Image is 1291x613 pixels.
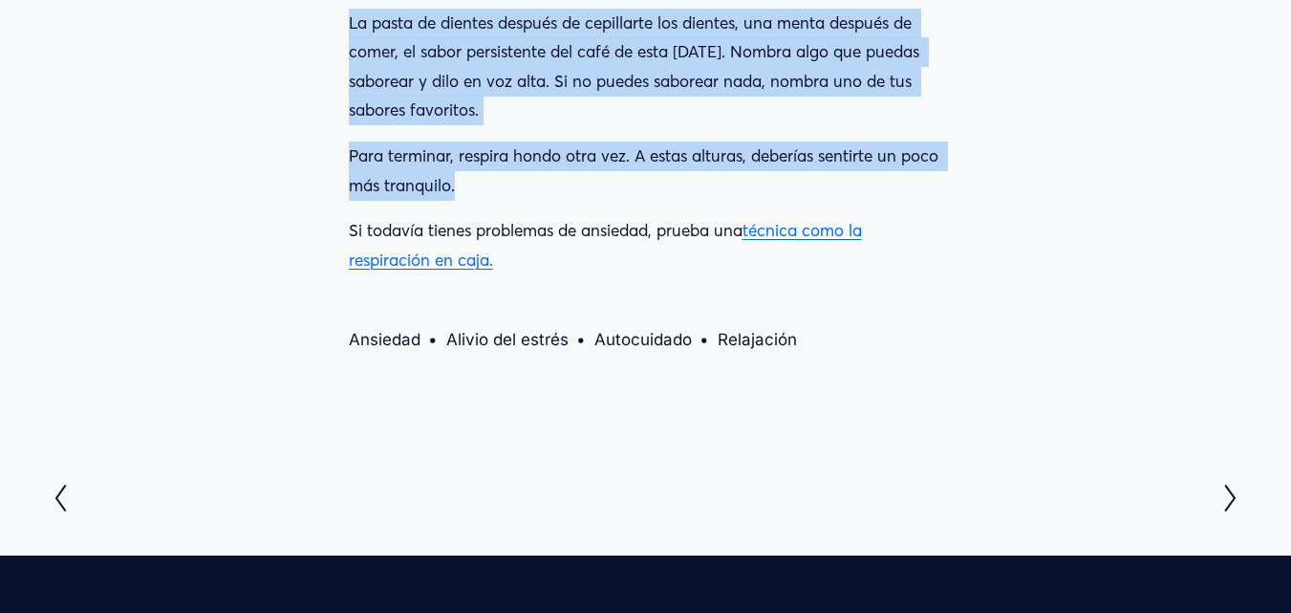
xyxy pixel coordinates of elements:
a: Relajación [718,330,797,349]
a: Alivio del estrés [446,330,569,349]
a: técnica como la respiración en caja. [349,220,862,270]
font: Si todavía tienes problemas de ansiedad, prueba una [349,220,742,240]
a: Autocuidado [594,330,692,349]
a: Ansiedad [349,330,420,349]
font: Para terminar, respira hondo otra vez. A estas alturas, deberías sentirte un poco más tranquilo. [349,145,943,195]
font: La pasta de dientes después de cepillarte los dientes, una menta después de comer, el sabor persi... [349,12,924,120]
